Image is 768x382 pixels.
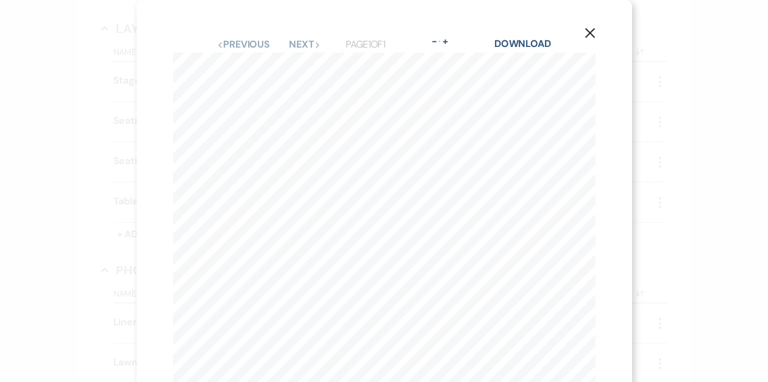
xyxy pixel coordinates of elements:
[441,37,450,46] button: +
[430,37,439,46] button: -
[289,40,321,49] button: Next
[217,40,270,49] button: Previous
[346,37,385,52] p: Page 1 of 1
[494,37,551,50] a: Download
